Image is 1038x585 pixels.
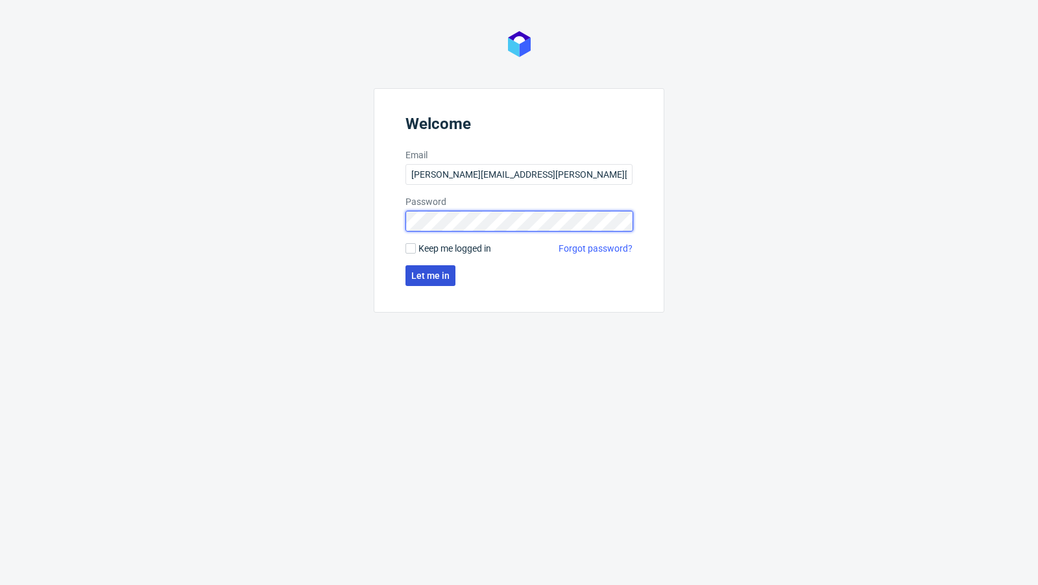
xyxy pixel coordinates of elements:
label: Password [405,195,633,208]
button: Let me in [405,265,455,286]
span: Let me in [411,271,450,280]
label: Email [405,149,633,161]
input: you@youremail.com [405,164,633,185]
span: Keep me logged in [418,242,491,255]
header: Welcome [405,115,633,138]
a: Forgot password? [559,242,633,255]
